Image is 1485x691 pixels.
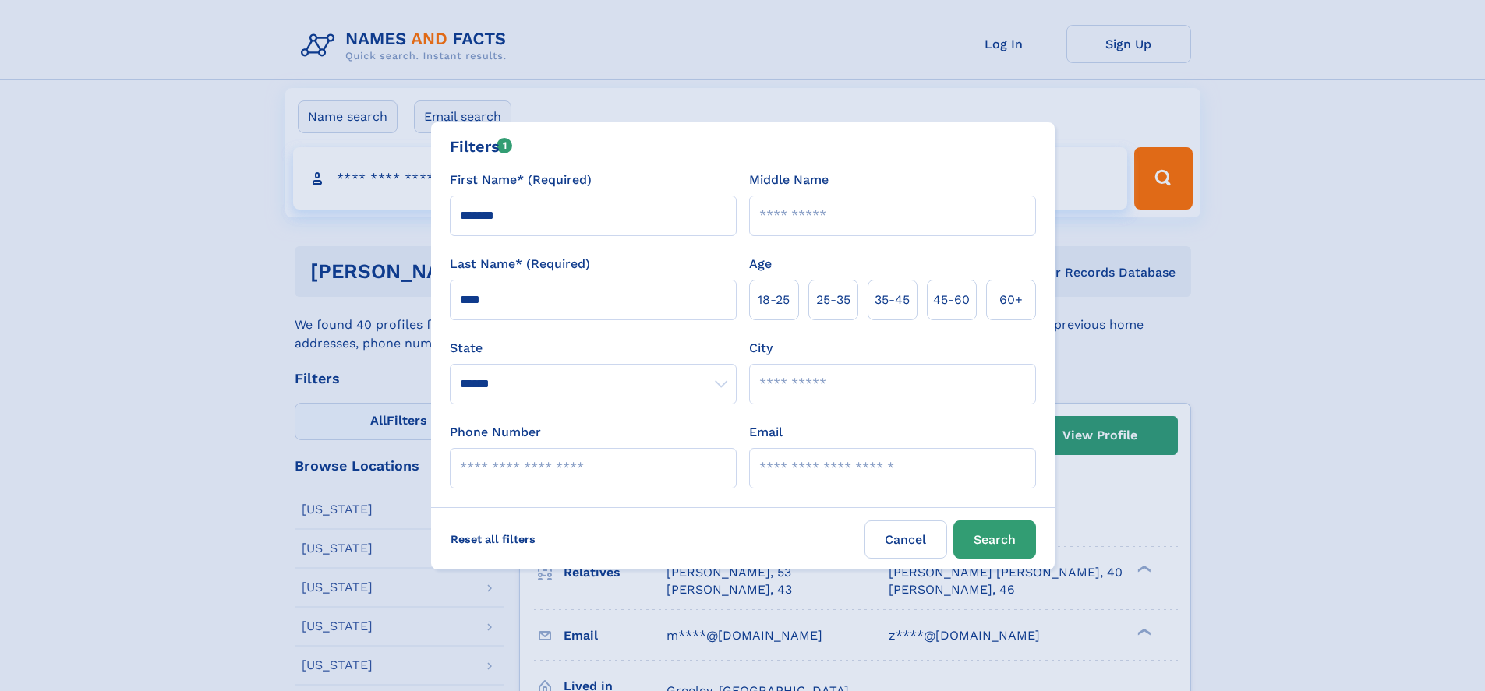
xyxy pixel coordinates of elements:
[875,291,910,309] span: 35‑45
[450,171,592,189] label: First Name* (Required)
[816,291,850,309] span: 25‑35
[933,291,970,309] span: 45‑60
[450,339,737,358] label: State
[450,135,513,158] div: Filters
[450,423,541,442] label: Phone Number
[864,520,947,559] label: Cancel
[749,423,783,442] label: Email
[440,520,546,558] label: Reset all filters
[749,171,829,189] label: Middle Name
[999,291,1023,309] span: 60+
[749,339,773,358] label: City
[450,255,590,273] label: Last Name* (Required)
[758,291,790,309] span: 18‑25
[953,520,1036,559] button: Search
[749,255,772,273] label: Age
